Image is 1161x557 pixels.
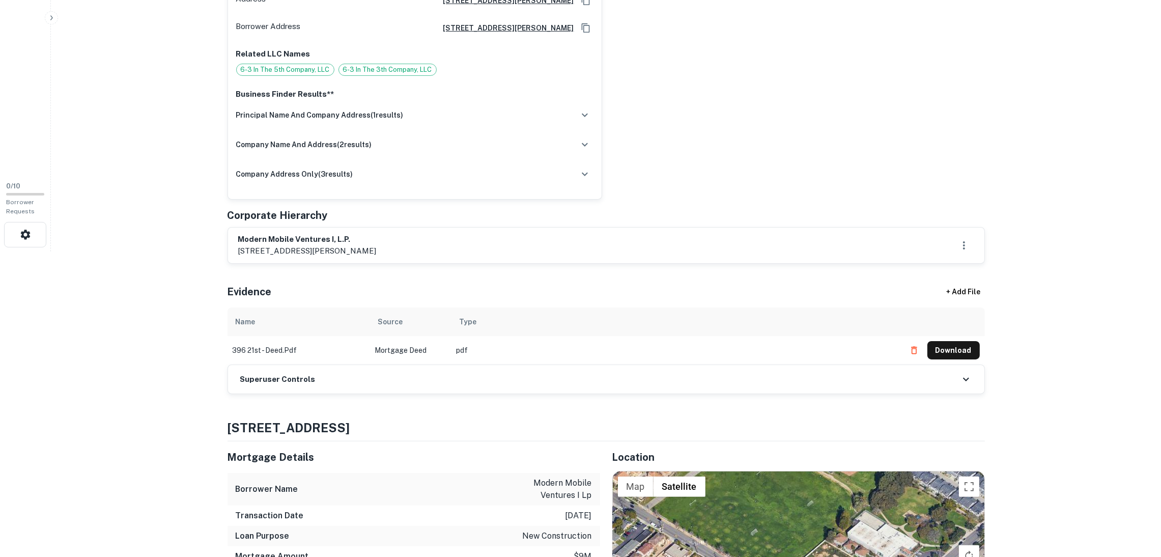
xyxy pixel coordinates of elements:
[228,308,370,336] th: Name
[228,284,272,299] h5: Evidence
[228,450,600,465] h5: Mortgage Details
[228,208,328,223] h5: Corporate Hierarchy
[451,336,900,365] td: pdf
[927,341,980,359] button: Download
[612,450,985,465] h5: Location
[236,109,404,121] h6: principal name and company address ( 1 results)
[523,530,592,542] p: new construction
[236,88,593,100] p: Business Finder Results**
[238,245,377,257] p: [STREET_ADDRESS][PERSON_NAME]
[451,308,900,336] th: Type
[6,199,35,215] span: Borrower Requests
[236,316,256,328] div: Name
[928,283,999,301] div: + Add File
[240,374,316,385] h6: Superuser Controls
[1110,476,1161,524] iframe: Chat Widget
[236,20,301,36] p: Borrower Address
[460,316,477,328] div: Type
[238,234,377,245] h6: modern mobile ventures i, l.p.
[370,308,451,336] th: Source
[959,477,979,497] button: Toggle fullscreen view
[236,483,298,495] h6: Borrower Name
[236,169,353,180] h6: company address only ( 3 results)
[435,22,574,34] a: [STREET_ADDRESS][PERSON_NAME]
[618,477,654,497] button: Show street map
[236,530,290,542] h6: Loan Purpose
[578,20,593,36] button: Copy Address
[905,342,923,358] button: Delete file
[237,65,334,75] span: 6-3 In The 5th Company, LLC
[565,510,592,522] p: [DATE]
[236,510,304,522] h6: Transaction Date
[654,477,705,497] button: Show satellite imagery
[236,139,372,150] h6: company name and address ( 2 results)
[228,419,985,437] h4: [STREET_ADDRESS]
[378,316,403,328] div: Source
[228,336,370,365] td: 396 21st - deed.pdf
[6,182,20,190] span: 0 / 10
[228,308,985,365] div: scrollable content
[370,336,451,365] td: Mortgage Deed
[339,65,436,75] span: 6-3 In The 3th Company, LLC
[500,477,592,502] p: modern mobile ventures i lp
[236,48,593,60] p: Related LLC Names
